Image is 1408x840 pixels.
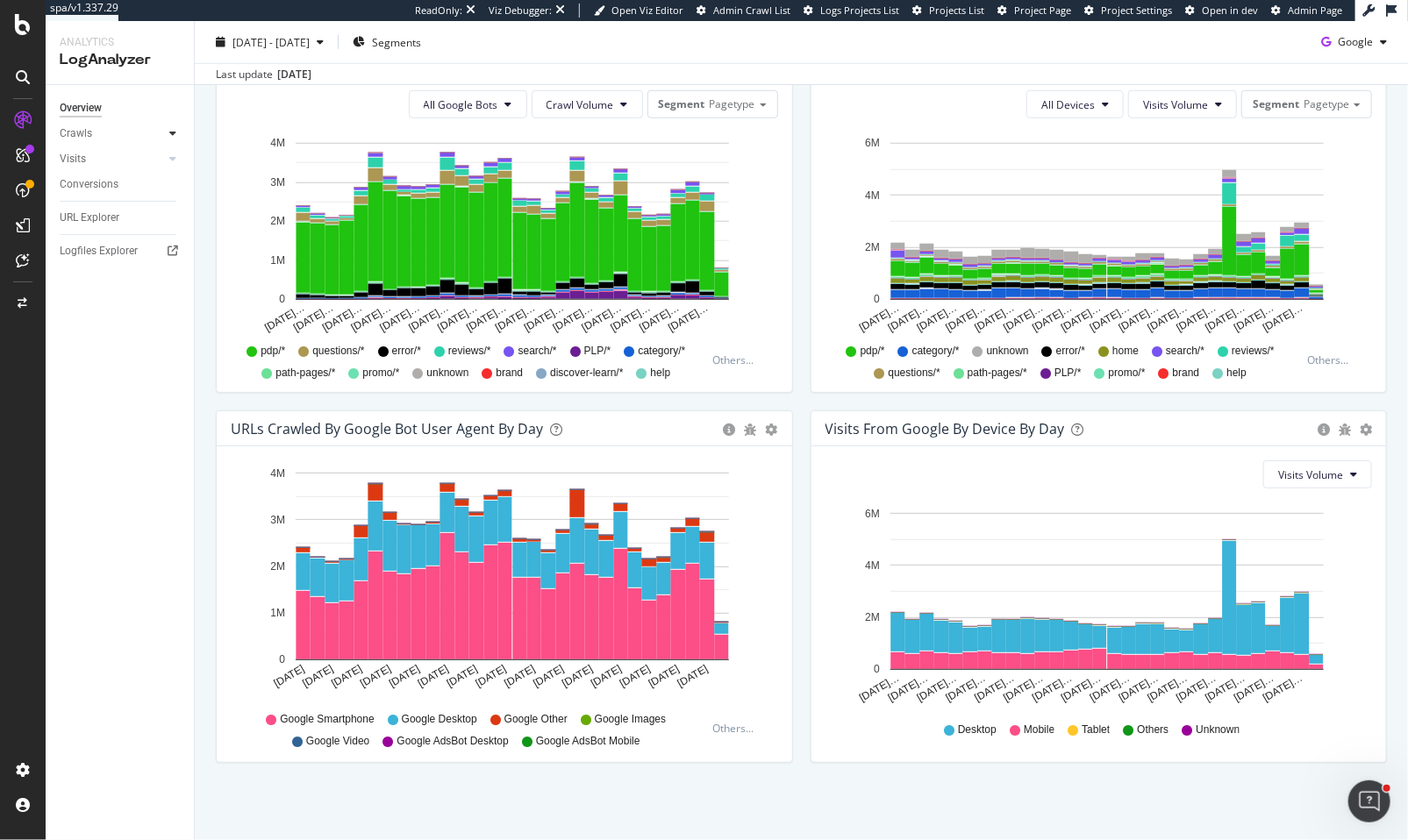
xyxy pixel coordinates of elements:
text: [DATE] [474,663,509,690]
span: Projects List [929,4,984,17]
span: reviews/* [448,344,491,359]
text: 2M [865,612,880,624]
svg: A chart. [231,460,772,704]
span: path-pages/* [968,366,1027,381]
a: Open in dev [1185,4,1258,18]
div: [DATE] [277,67,311,82]
div: Visits From Google By Device By Day [826,420,1065,438]
text: 6M [865,508,880,520]
span: Others [1137,723,1169,737]
text: 0 [279,294,285,306]
a: Logfiles Explorer [60,242,182,260]
span: search/* [1166,344,1204,359]
div: gear [766,424,778,436]
text: 0 [874,664,880,676]
span: pdp/* [261,344,285,359]
a: Admin Page [1271,4,1342,18]
span: Google Smartphone [280,712,374,727]
span: PLP/* [1054,366,1082,381]
span: Segments [372,34,421,49]
a: Project Page [997,4,1071,18]
span: path-pages/* [275,366,335,381]
div: LogAnalyzer [60,50,180,70]
div: A chart. [826,132,1367,336]
button: Crawl Volume [532,90,643,118]
span: Google Other [504,712,568,727]
div: gear [1360,424,1372,436]
div: bug [745,424,757,436]
span: Unknown [1196,723,1240,737]
a: URL Explorer [60,209,182,227]
div: Others... [1307,352,1356,367]
button: Visits Volume [1128,90,1237,118]
span: questions/* [888,366,940,381]
span: Google AdsBot Mobile [536,734,640,749]
a: Conversions [60,175,182,194]
text: [DATE] [358,663,393,690]
iframe: Intercom live chat [1348,780,1390,822]
span: Google Images [595,712,666,727]
span: promo/* [1109,366,1146,381]
span: discover-learn/* [550,366,623,381]
a: Project Settings [1084,4,1172,18]
div: Others... [713,721,762,736]
span: Google Desktop [402,712,477,727]
span: Segment [659,96,705,111]
div: Visits [60,150,86,168]
text: 4M [865,189,880,202]
span: Visits Volume [1143,97,1208,112]
span: Project Page [1014,4,1071,17]
text: 4M [270,467,285,480]
span: Pagetype [1304,96,1349,111]
text: [DATE] [589,663,624,690]
a: Visits [60,150,164,168]
span: [DATE] - [DATE] [232,34,310,49]
text: 6M [865,138,880,150]
text: [DATE] [647,663,682,690]
text: [DATE] [560,663,595,690]
span: pdp/* [861,344,885,359]
span: Tablet [1082,723,1110,737]
div: Logfiles Explorer [60,242,138,260]
text: 0 [874,294,880,306]
div: Crawls [60,125,92,143]
span: Desktop [958,723,997,737]
text: 1M [270,608,285,620]
button: Google [1314,28,1394,56]
span: Pagetype [710,96,755,111]
span: Mobile [1024,723,1054,737]
span: Open Viz Editor [611,4,683,17]
text: 1M [270,254,285,267]
button: All Google Bots [409,90,527,118]
span: All Devices [1041,97,1095,112]
span: help [651,366,671,381]
span: Segment [1253,96,1299,111]
span: reviews/* [1232,344,1275,359]
text: 2M [270,216,285,228]
text: [DATE] [329,663,364,690]
svg: A chart. [826,502,1367,706]
span: Admin Page [1288,4,1342,17]
div: URL Explorer [60,209,119,227]
a: Projects List [912,4,984,18]
text: [DATE] [272,663,307,690]
a: Admin Crawl List [697,4,790,18]
text: [DATE] [445,663,480,690]
text: 2M [270,560,285,573]
span: promo/* [362,366,399,381]
span: unknown [426,366,468,381]
svg: A chart. [231,132,772,336]
text: [DATE] [675,663,711,690]
span: PLP/* [584,344,611,359]
span: All Google Bots [424,97,498,112]
div: ReadOnly: [415,4,462,18]
text: [DATE] [387,663,422,690]
a: Open Viz Editor [594,4,683,18]
div: URLs Crawled by Google bot User Agent By Day [231,420,543,438]
span: unknown [987,344,1029,359]
span: category/* [638,344,685,359]
div: circle-info [1318,424,1330,436]
div: bug [1339,424,1351,436]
